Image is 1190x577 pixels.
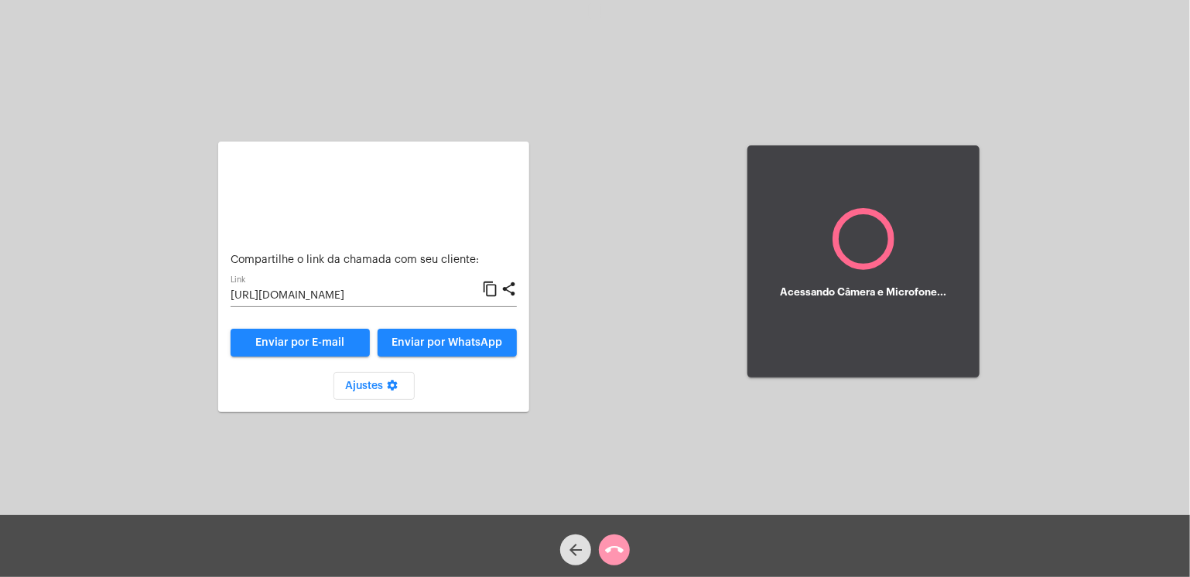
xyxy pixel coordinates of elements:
[231,329,370,357] a: Enviar por E-mail
[378,329,517,357] button: Enviar por WhatsApp
[501,280,517,299] mat-icon: share
[605,541,624,559] mat-icon: call_end
[566,541,585,559] mat-icon: arrow_back
[256,337,345,348] span: Enviar por E-mail
[384,379,402,398] mat-icon: settings
[781,287,947,298] h5: Acessando Câmera e Microfone...
[333,372,415,400] button: Ajustes
[392,337,503,348] span: Enviar por WhatsApp
[346,381,402,391] span: Ajustes
[482,280,498,299] mat-icon: content_copy
[231,254,517,266] p: Compartilhe o link da chamada com seu cliente:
